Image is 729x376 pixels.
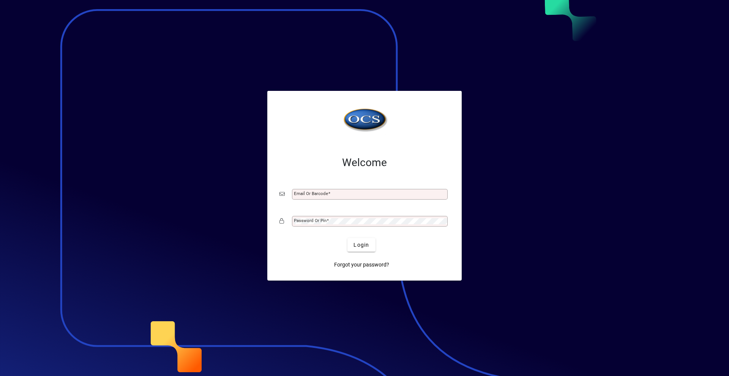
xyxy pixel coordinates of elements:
span: Login [353,241,369,249]
mat-label: Password or Pin [294,218,327,223]
button: Login [347,238,375,252]
a: Forgot your password? [331,258,392,271]
h2: Welcome [279,156,450,169]
span: Forgot your password? [334,261,389,269]
mat-label: Email or Barcode [294,191,328,196]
